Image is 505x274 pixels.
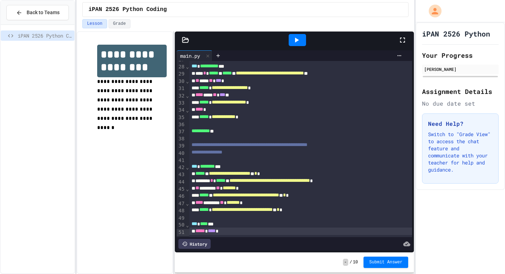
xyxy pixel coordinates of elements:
div: 42 [177,164,185,171]
div: No due date set [422,99,499,108]
div: 37 [177,128,185,135]
div: 41 [177,157,185,164]
span: Fold line [185,222,189,228]
span: Submit Answer [369,259,403,265]
span: Fold line [185,64,189,69]
div: 48 [177,207,185,214]
h2: Assignment Details [422,86,499,96]
span: Back to Teams [27,9,60,16]
div: 28 [177,63,185,71]
div: 46 [177,193,185,200]
div: main.py [177,52,204,60]
div: History [178,239,211,249]
div: 34 [177,107,185,114]
div: 43 [177,171,185,178]
span: - [343,259,348,266]
div: 30 [177,78,185,85]
span: Fold line [185,186,189,192]
div: 38 [177,135,185,142]
div: 36 [177,121,185,128]
div: 45 [177,186,185,193]
button: Grade [109,19,131,28]
h3: Need Help? [428,119,493,128]
h1: iPAN 2526 Python [422,29,490,39]
span: Fold line [185,78,189,84]
div: 51 [177,229,185,236]
span: Fold line [185,164,189,170]
div: 31 [177,85,185,92]
div: [PERSON_NAME] [424,66,496,72]
div: 50 [177,222,185,229]
div: 40 [177,150,185,157]
span: Fold line [185,107,189,113]
div: 39 [177,142,185,150]
span: 10 [353,259,358,265]
div: 35 [177,114,185,121]
div: 47 [177,200,185,207]
div: 32 [177,93,185,100]
div: main.py [177,50,212,61]
div: 33 [177,100,185,107]
span: Fold line [185,93,189,99]
span: iPAN 2526 Python Coding [88,5,167,14]
p: Switch to "Grade View" to access the chat feature and communicate with your teacher for help and ... [428,131,493,173]
span: / [350,259,352,265]
div: 44 [177,179,185,186]
div: 29 [177,71,185,78]
button: Submit Answer [364,257,408,268]
span: Fold line [185,201,189,206]
h2: Your Progress [422,50,499,60]
button: Lesson [82,19,107,28]
div: My Account [421,3,443,19]
div: 49 [177,215,185,222]
span: iPAN 2526 Python Coding [18,32,72,39]
button: Back to Teams [6,5,69,20]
